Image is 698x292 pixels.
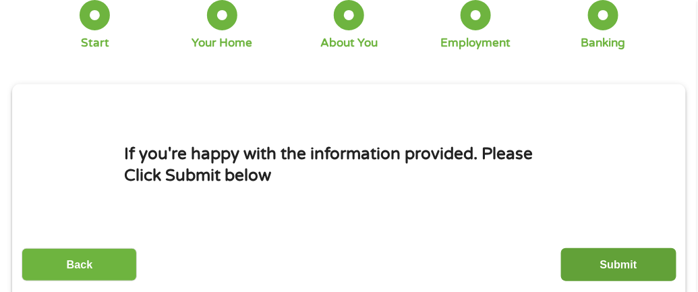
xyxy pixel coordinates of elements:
div: Start [81,36,109,51]
div: Your Home [192,36,252,51]
input: Submit [561,248,676,281]
div: Employment [441,36,511,51]
input: Back [22,248,137,281]
div: Banking [581,36,625,51]
div: About You [320,36,378,51]
h1: If you're happy with the information provided. Please Click Submit below [125,144,574,186]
